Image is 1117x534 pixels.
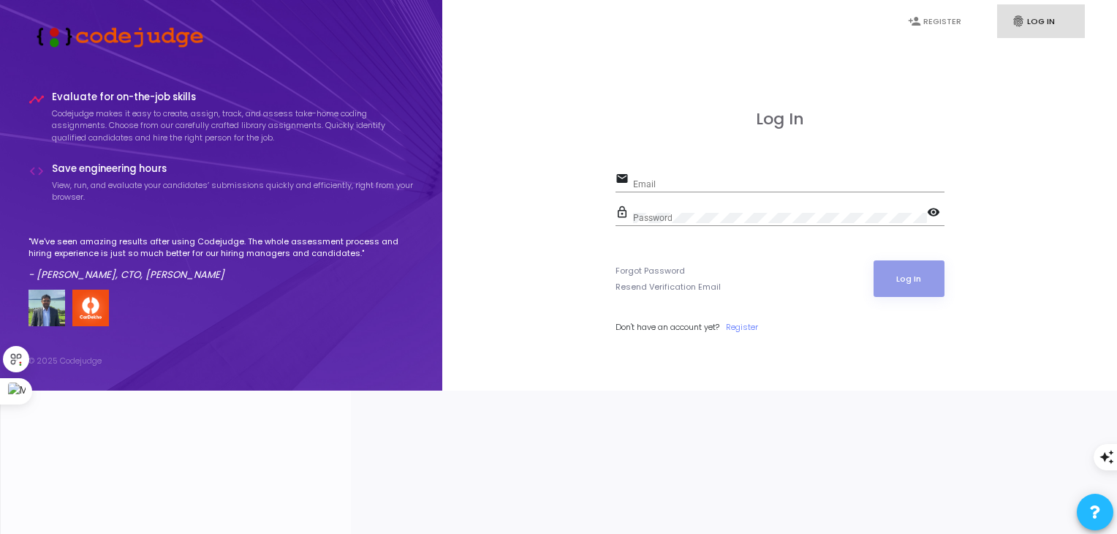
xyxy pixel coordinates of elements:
a: person_addRegister [893,4,981,39]
i: timeline [29,91,45,108]
a: Forgot Password [616,265,685,277]
h4: Save engineering hours [52,163,414,175]
em: - [PERSON_NAME], CTO, [PERSON_NAME] [29,268,224,282]
input: Email [633,179,944,189]
p: Codejudge makes it easy to create, assign, track, and assess take-home coding assignments. Choose... [52,108,414,144]
img: user image [29,290,65,326]
h4: Evaluate for on-the-job skills [52,91,414,103]
i: fingerprint [1012,15,1025,28]
a: fingerprintLog In [997,4,1085,39]
mat-icon: lock_outline [616,205,633,222]
mat-icon: visibility [927,205,944,222]
mat-icon: email [616,171,633,189]
a: Resend Verification Email [616,281,721,293]
div: © 2025 Codejudge [29,355,102,367]
img: company-logo [72,290,109,326]
i: person_add [908,15,921,28]
button: Log In [874,260,944,297]
p: View, run, and evaluate your candidates’ submissions quickly and efficiently, right from your bro... [52,179,414,203]
h3: Log In [616,110,944,129]
a: Register [726,321,758,334]
span: Don't have an account yet? [616,321,719,333]
p: "We've seen amazing results after using Codejudge. The whole assessment process and hiring experi... [29,236,414,260]
i: code [29,163,45,179]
